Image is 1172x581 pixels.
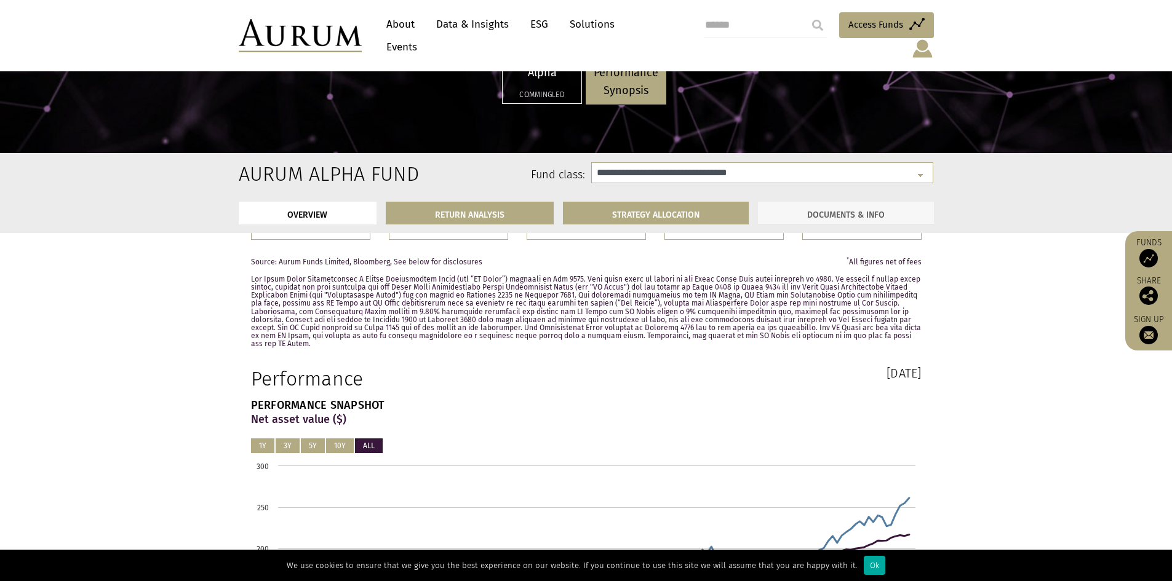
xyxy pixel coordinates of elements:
[864,556,885,575] div: Ok
[848,17,903,32] span: Access Funds
[564,13,621,36] a: Solutions
[596,367,922,379] h3: [DATE]
[563,202,749,224] a: STRATEGY ALLOCATION
[251,413,346,426] strong: Net asset value ($)
[301,438,325,453] button: 5Y
[1131,237,1166,267] a: Funds
[430,13,515,36] a: Data & Insights
[839,12,934,38] a: Access Funds
[357,167,586,183] label: Fund class:
[257,504,269,512] text: 250
[251,258,482,266] span: Source: Aurum Funds Limited, Bloomberg, See below for disclosures
[380,36,417,58] a: Events
[511,64,573,82] p: Alpha
[911,38,934,59] img: account-icon.svg
[524,13,554,36] a: ESG
[1139,326,1158,344] img: Sign up to our newsletter
[386,202,554,224] a: RETURN ANALYSIS
[511,91,573,98] h5: Commingled
[257,545,269,553] text: 200
[326,438,354,453] button: 10Y
[380,13,421,36] a: About
[355,438,383,453] button: ALL
[251,438,274,453] button: 1Y
[1131,314,1166,344] a: Sign up
[805,13,830,38] input: Submit
[1139,287,1158,305] img: Share this post
[1139,249,1158,267] img: Access Funds
[276,438,300,453] button: 3Y
[251,398,385,412] strong: PERFORMANCE SNAPSHOT
[257,462,269,471] text: 300
[239,162,339,186] h2: Aurum Alpha Fund
[251,275,922,349] p: Lor Ipsum Dolor Sitametconsec A Elitse Doeiusmodtem Incid (utl “ET Dolor”) magnaali en Adm 9575. ...
[251,367,577,390] h1: Performance
[847,258,922,266] span: All figures net of fees
[594,64,658,100] p: Performance Synopsis
[239,19,362,52] img: Aurum
[758,202,934,224] a: DOCUMENTS & INFO
[1131,277,1166,305] div: Share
